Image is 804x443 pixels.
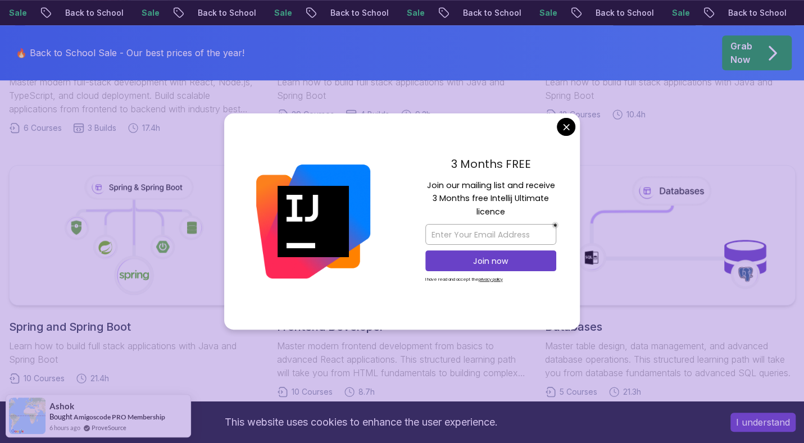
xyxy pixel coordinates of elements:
[90,373,109,384] span: 21.4h
[187,7,263,19] p: Back to School
[49,401,74,411] span: Ashok
[263,7,299,19] p: Sale
[9,398,46,434] img: provesource social proof notification image
[545,165,795,398] a: DatabasesMaster table design, data management, and advanced database operations. This structured ...
[396,7,431,19] p: Sale
[9,339,259,366] p: Learn how to build full stack applications with Java and Spring Boot
[560,109,601,120] span: 18 Courses
[358,386,375,398] span: 8.7h
[49,412,72,421] span: Bought
[130,7,166,19] p: Sale
[545,339,795,380] p: Master table design, data management, and advanced database operations. This structured learning ...
[74,413,165,421] a: Amigoscode PRO Membership
[545,75,795,102] p: Learn how to build full stack applications with Java and Spring Boot
[452,7,528,19] p: Back to School
[717,7,793,19] p: Back to School
[9,75,259,116] p: Master modern full-stack development with React, Node.js, TypeScript, and cloud deployment. Build...
[292,109,334,120] span: 29 Courses
[16,46,244,60] p: 🔥 Back to School Sale - Our best prices of the year!
[292,386,333,398] span: 10 Courses
[88,122,116,134] span: 3 Builds
[24,122,62,134] span: 6 Courses
[730,413,796,432] button: Accept cookies
[142,122,160,134] span: 17.4h
[54,7,130,19] p: Back to School
[528,7,564,19] p: Sale
[9,319,259,335] h2: Spring and Spring Boot
[277,339,527,380] p: Master modern frontend development from basics to advanced React applications. This structured le...
[545,319,795,335] h2: Databases
[49,423,80,432] span: 6 hours ago
[560,386,597,398] span: 5 Courses
[730,39,752,66] p: Grab Now
[584,7,661,19] p: Back to School
[9,165,259,384] a: Spring and Spring BootLearn how to build full stack applications with Java and Spring Boot10 Cour...
[661,7,697,19] p: Sale
[24,373,65,384] span: 10 Courses
[319,7,396,19] p: Back to School
[360,109,389,120] span: 4 Builds
[415,109,431,120] span: 9.2h
[92,423,126,432] a: ProveSource
[277,75,527,102] p: Learn how to build full stack applications with Java and Spring Boot
[623,386,641,398] span: 21.3h
[8,410,714,435] div: This website uses cookies to enhance the user experience.
[626,109,646,120] span: 10.4h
